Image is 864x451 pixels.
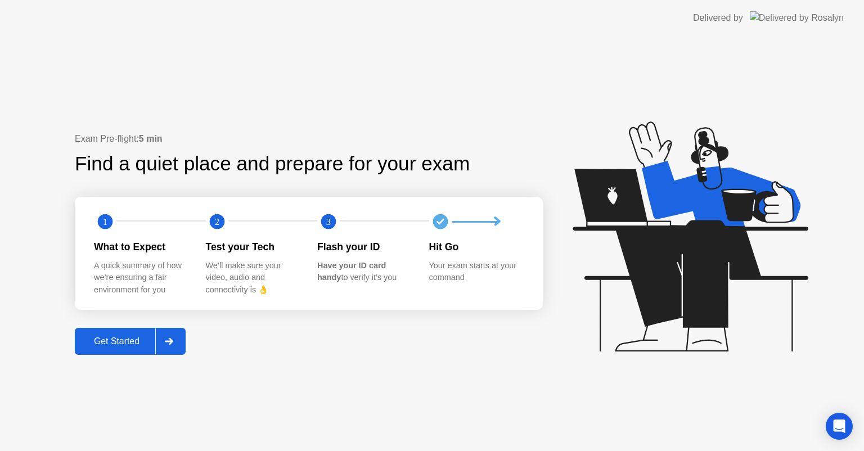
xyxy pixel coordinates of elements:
div: Hit Go [429,240,523,254]
div: Flash your ID [317,240,411,254]
div: What to Expect [94,240,188,254]
div: Delivered by [693,11,743,25]
div: Your exam starts at your command [429,260,523,284]
div: Exam Pre-flight: [75,132,543,146]
b: Have your ID card handy [317,261,386,282]
div: Test your Tech [206,240,300,254]
div: to verify it’s you [317,260,411,284]
div: Find a quiet place and prepare for your exam [75,149,471,179]
button: Get Started [75,328,186,355]
div: We’ll make sure your video, audio and connectivity is 👌 [206,260,300,296]
img: Delivered by Rosalyn [750,11,844,24]
div: Open Intercom Messenger [826,413,853,440]
div: A quick summary of how we’re ensuring a fair environment for you [94,260,188,296]
b: 5 min [139,134,163,143]
text: 3 [326,217,331,227]
text: 2 [214,217,219,227]
div: Get Started [78,336,155,346]
text: 1 [103,217,107,227]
